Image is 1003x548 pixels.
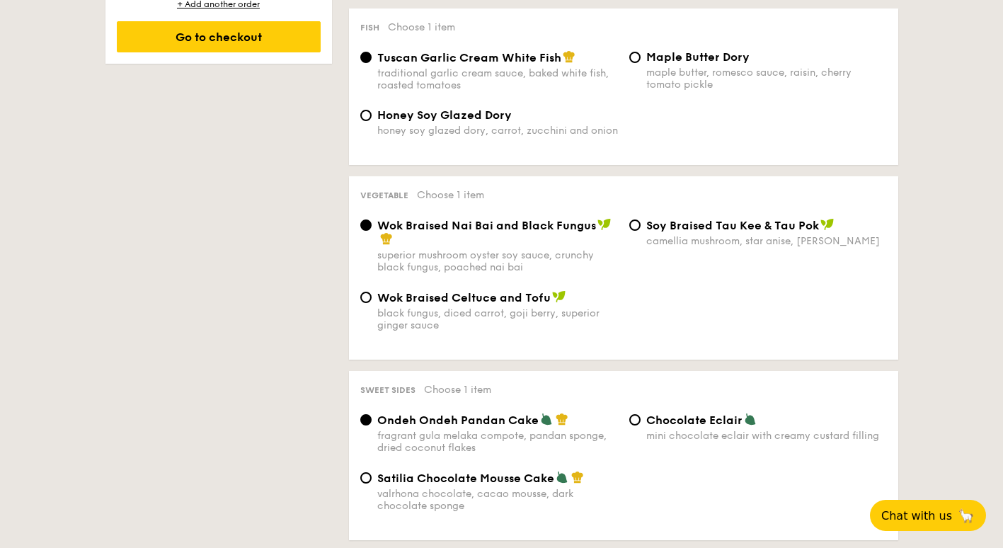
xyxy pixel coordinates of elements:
input: Maple Butter Dorymaple butter, romesco sauce, raisin, cherry tomato pickle [629,52,641,63]
span: Chocolate Eclair [646,413,743,427]
span: Ondeh Ondeh Pandan Cake [377,413,539,427]
input: Tuscan Garlic Cream White Fishtraditional garlic cream sauce, baked white fish, roasted tomatoes [360,52,372,63]
span: Wok Braised Nai Bai and Black Fungus [377,219,596,232]
img: icon-chef-hat.a58ddaea.svg [563,50,575,63]
span: Vegetable [360,190,408,200]
span: Chat with us [881,509,952,523]
span: 🦙 [958,508,975,524]
img: icon-vegetarian.fe4039eb.svg [540,413,553,426]
img: icon-vegetarian.fe4039eb.svg [556,471,568,484]
span: Choose 1 item [424,384,491,396]
span: Maple Butter Dory [646,50,750,64]
input: Honey Soy Glazed Doryhoney soy glazed dory, carrot, zucchini and onion [360,110,372,121]
div: honey soy glazed dory, carrot, zucchini and onion [377,125,618,137]
img: icon-vegetarian.fe4039eb.svg [744,413,757,426]
button: Chat with us🦙 [870,500,986,531]
span: Tuscan Garlic Cream White Fish [377,51,561,64]
input: Satilia Chocolate Mousse Cakevalrhona chocolate, cacao mousse, dark chocolate sponge [360,472,372,484]
input: Chocolate Eclairmini chocolate eclair with creamy custard filling [629,414,641,426]
span: Choose 1 item [388,21,455,33]
div: Go to checkout [117,21,321,52]
div: valrhona chocolate, cacao mousse, dark chocolate sponge [377,488,618,512]
span: Sweet sides [360,385,415,395]
div: traditional garlic cream sauce, baked white fish, roasted tomatoes [377,67,618,91]
img: icon-chef-hat.a58ddaea.svg [380,232,393,245]
span: ⁠Soy Braised Tau Kee & Tau Pok [646,219,819,232]
input: Ondeh Ondeh Pandan Cakefragrant gula melaka compote, pandan sponge, dried coconut flakes [360,414,372,426]
span: Fish [360,23,379,33]
div: fragrant gula melaka compote, pandan sponge, dried coconut flakes [377,430,618,454]
div: superior mushroom oyster soy sauce, crunchy black fungus, poached nai bai [377,249,618,273]
input: Wok Braised Celtuce and Tofublack fungus, diced carrot, goji berry, superior ginger sauce [360,292,372,303]
span: Honey Soy Glazed Dory [377,108,512,122]
img: icon-vegan.f8ff3823.svg [820,218,835,231]
div: camellia mushroom, star anise, [PERSON_NAME] [646,235,887,247]
input: Wok Braised Nai Bai and Black Fungussuperior mushroom oyster soy sauce, crunchy black fungus, poa... [360,219,372,231]
img: icon-vegan.f8ff3823.svg [597,218,612,231]
img: icon-vegan.f8ff3823.svg [552,290,566,303]
span: Wok Braised Celtuce and Tofu [377,291,551,304]
div: maple butter, romesco sauce, raisin, cherry tomato pickle [646,67,887,91]
span: Choose 1 item [417,189,484,201]
span: Satilia Chocolate Mousse Cake [377,472,554,485]
img: icon-chef-hat.a58ddaea.svg [556,413,568,426]
input: ⁠Soy Braised Tau Kee & Tau Pokcamellia mushroom, star anise, [PERSON_NAME] [629,219,641,231]
div: black fungus, diced carrot, goji berry, superior ginger sauce [377,307,618,331]
img: icon-chef-hat.a58ddaea.svg [571,471,584,484]
div: mini chocolate eclair with creamy custard filling [646,430,887,442]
